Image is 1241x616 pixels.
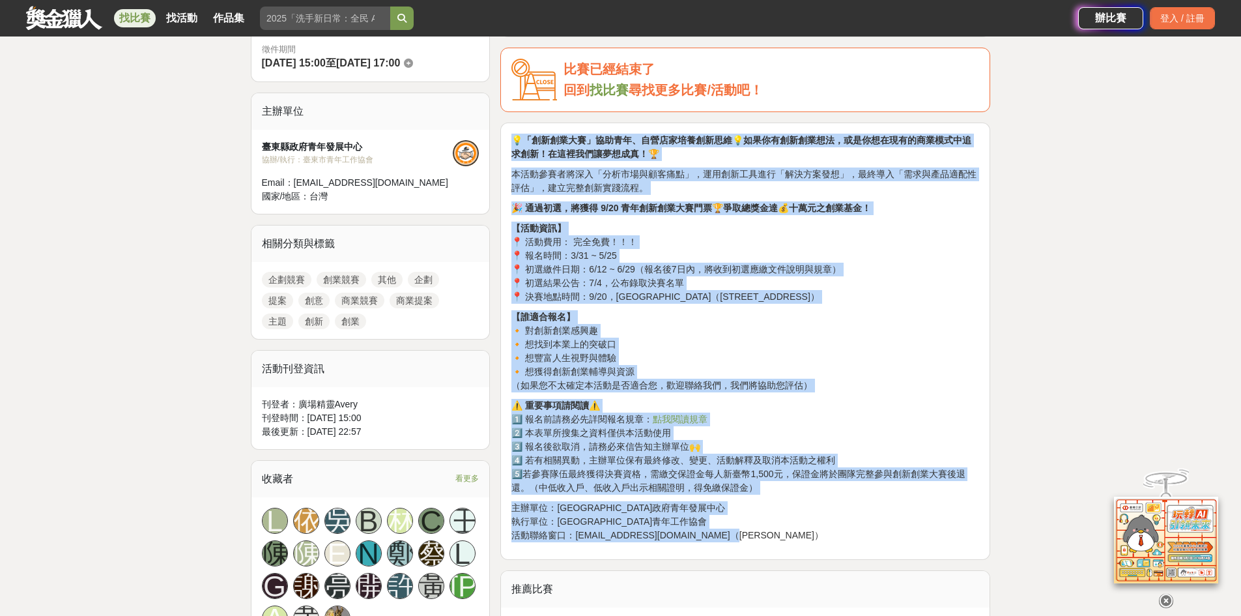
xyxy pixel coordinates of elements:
a: C [418,508,444,534]
p: 📍 活動費用： 完全免費！！！ 📍 報名時間：3/31 ~ 5/25 📍 初選繳件日期：6/12 ~ 6/29（報名後7日內，將收到初選應繳文件說明與規章） 📍 初選結果公告：7/4，公布錄取決... [511,222,979,304]
p: 主辦單位：[GEOGRAPHIC_DATA]政府青年發展中心 執行單位：[GEOGRAPHIC_DATA]青年工作協會 活動聯絡窗口：[EMAIL_ADDRESS][DOMAIN_NAME]（[... [511,501,979,542]
a: 林 [387,508,413,534]
a: 創業 [335,314,366,329]
div: 活動刊登資訊 [251,351,490,387]
span: 看更多 [455,471,479,486]
a: 點我閱讀規章 [653,414,707,424]
a: 許 [387,573,413,599]
div: 主辦單位 [251,93,490,130]
span: 台灣 [309,191,328,201]
span: [DATE] 17:00 [336,57,400,68]
span: [DATE] 15:00 [262,57,326,68]
a: 主題 [262,314,293,329]
a: L [262,508,288,534]
a: 創新 [298,314,330,329]
div: 臺東縣政府青年發展中心 [262,140,453,154]
a: N [356,540,382,566]
div: 登入 / 註冊 [1150,7,1215,29]
div: 相關分類與標籤 [251,226,490,262]
a: 商業提案 [390,293,439,308]
span: 回到 [563,83,590,97]
a: B [356,508,382,534]
a: 作品集 [208,9,250,27]
a: L [449,540,476,566]
a: 創業競賽 [317,272,366,287]
strong: 💡「創新創業大賽」協助青年、自營店家培養創新思維💡如果你有創新創業想法，或是你想在現有的商業模式中追求創新！在這裡我們讓夢想成真！🏆 [511,135,971,159]
div: 協辦/執行： 臺東市青年工作協會 [262,154,453,166]
div: 刊登者： 廣場精靈Avery [262,398,479,411]
span: 尋找更多比賽/活動吧！ [629,83,763,97]
div: Email： [EMAIL_ADDRESS][DOMAIN_NAME] [262,176,453,190]
a: 創意 [298,293,330,308]
a: 黃 [418,573,444,599]
a: 辦比賽 [1078,7,1143,29]
div: 推薦比賽 [501,571,990,608]
strong: 【活動資訊】 [511,223,566,233]
div: 刊登時間： [DATE] 15:00 [262,411,479,425]
a: 陳 [262,540,288,566]
a: 找比賽 [114,9,156,27]
a: 蔡 [418,540,444,566]
a: 找活動 [161,9,203,27]
span: 徵件期間 [262,44,296,54]
input: 2025「洗手新日常：全民 ALL IN」洗手歌全台徵選 [260,7,390,30]
a: 商業競賽 [335,293,384,308]
img: Icon [511,59,557,101]
a: 企劃 [408,272,439,287]
span: 收藏者 [262,473,293,484]
strong: ⚠️ 重要事項請閱讀⚠️ [511,400,600,411]
a: 依 [293,508,319,534]
strong: 【誰適合報名】 [511,312,575,322]
a: 亮 [324,573,350,599]
p: 本活動參賽者將深入「分析市場與顧客痛點」，運用創新工具進行「解決方案發想」，最終導入「需求與產品適配性評估」，建立完整創新實踐流程。 [511,168,979,195]
div: 比賽已經結束了 [563,59,979,80]
span: 至 [326,57,336,68]
a: G [262,573,288,599]
span: 國家/地區： [262,191,310,201]
p: 🔸 對創新創業感興趣 🔸 想找到本業上的突破口 🔸 想豐富人生視野與體驗 🔸 想獲得創新創業輔導與資源 （如果您不太確定本活動是否適合您，歡迎聯絡我們，我們將協助您評估） [511,310,979,392]
a: 提案 [262,293,293,308]
a: 企劃競賽 [262,272,311,287]
a: 鄭 [387,540,413,566]
a: [PERSON_NAME] [449,573,476,599]
a: 其他 [371,272,403,287]
a: E [324,540,350,566]
a: 吳 [324,508,350,534]
img: d2146d9a-e6f6-4337-9592-8cefde37ba6b.png [1114,497,1218,583]
a: 陳 [293,540,319,566]
a: 開 [356,573,382,599]
strong: 🎉 通過初選，將獲得 9/20 青年創新創業大賽門票🏆爭取總獎金達💰十萬元之創業基金！ [511,203,871,213]
p: 1️⃣ 報名前請務必先詳閱報名規章： 2️⃣ 本表單所搜集之資料僅供本活動使用 3️⃣ 報名後欲取消，請務必來信告知主辦單位🙌 4️⃣ 若有相關異動，主辦單位保有最終修改、變更、活動解釋及取消本... [511,399,979,495]
a: 謝 [293,573,319,599]
a: 找比賽 [590,83,629,97]
div: 最後更新： [DATE] 22:57 [262,425,479,439]
a: 王 [449,508,476,534]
